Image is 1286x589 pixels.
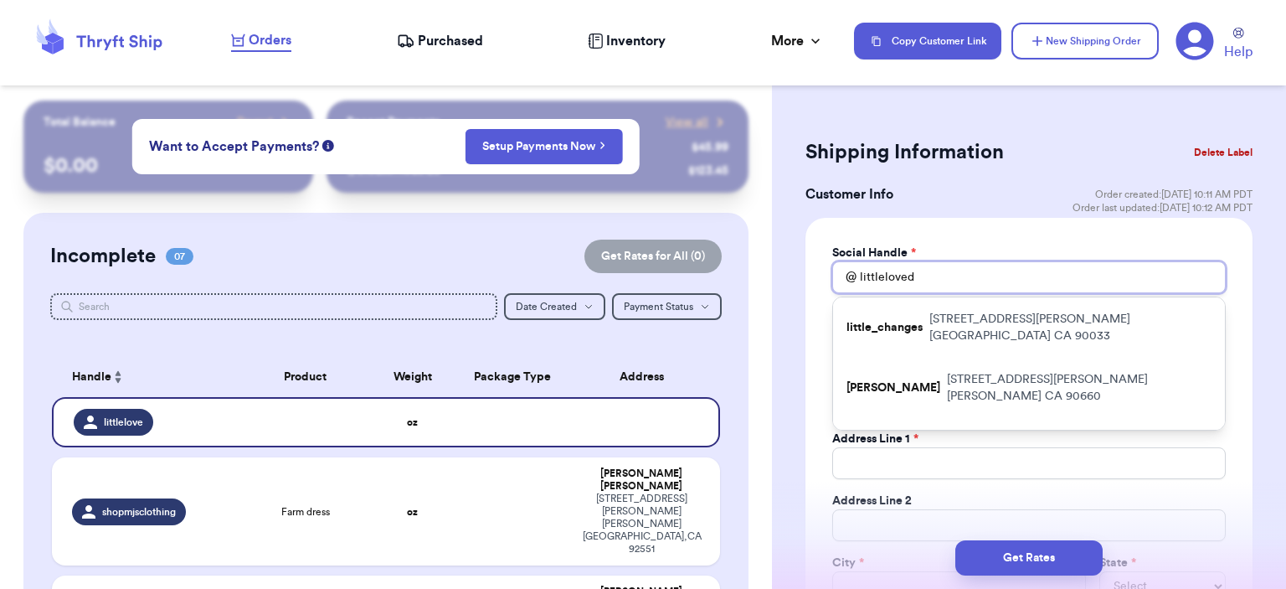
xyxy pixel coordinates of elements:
[1095,188,1253,201] span: Order created: [DATE] 10:11 AM PDT
[504,293,605,320] button: Date Created
[606,31,666,51] span: Inventory
[955,540,1103,576] button: Get Rates
[832,261,856,293] div: @
[588,31,666,51] a: Inventory
[832,493,912,509] label: Address Line 2
[846,380,940,396] p: [PERSON_NAME]
[846,319,923,336] p: little_changes
[583,493,700,555] div: [STREET_ADDRESS][PERSON_NAME] [PERSON_NAME][GEOGRAPHIC_DATA] , CA 92551
[237,114,273,131] span: Payout
[1187,134,1259,171] button: Delete Label
[482,138,605,155] a: Setup Payments Now
[929,311,1211,344] p: [STREET_ADDRESS][PERSON_NAME] [GEOGRAPHIC_DATA] CA 90033
[237,114,293,131] a: Payout
[832,431,918,447] label: Address Line 1
[516,302,577,312] span: Date Created
[166,248,193,265] span: 07
[465,129,623,164] button: Setup Payments Now
[347,114,440,131] p: Recent Payments
[666,114,728,131] a: View all
[453,357,574,397] th: Package Type
[111,367,125,387] button: Sort ascending
[805,139,1004,166] h2: Shipping Information
[666,114,708,131] span: View all
[104,416,143,429] span: littlelove
[1224,28,1253,62] a: Help
[50,293,497,320] input: Search
[72,369,111,386] span: Handle
[573,357,720,397] th: Address
[418,31,483,51] span: Purchased
[231,30,291,52] a: Orders
[149,137,319,157] span: Want to Accept Payments?
[688,163,728,179] div: $ 123.45
[1011,23,1159,59] button: New Shipping Order
[624,302,693,312] span: Payment Status
[832,245,916,261] label: Social Handle
[249,30,291,50] span: Orders
[44,114,116,131] p: Total Balance
[805,184,893,204] h3: Customer Info
[583,468,700,493] div: [PERSON_NAME] [PERSON_NAME]
[584,240,722,273] button: Get Rates for All (0)
[1073,201,1253,214] span: Order last updated: [DATE] 10:12 AM PDT
[373,357,453,397] th: Weight
[771,31,824,51] div: More
[947,371,1211,405] p: [STREET_ADDRESS][PERSON_NAME] [PERSON_NAME] CA 90660
[612,293,722,320] button: Payment Status
[44,152,294,179] p: $ 0.00
[50,243,156,270] h2: Incomplete
[102,505,176,519] span: shopmjsclothing
[854,23,1001,59] button: Copy Customer Link
[1224,42,1253,62] span: Help
[397,31,483,51] a: Purchased
[281,505,330,519] span: Farm dress
[239,357,373,397] th: Product
[407,507,418,517] strong: oz
[407,417,418,427] strong: oz
[692,139,728,156] div: $ 45.99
